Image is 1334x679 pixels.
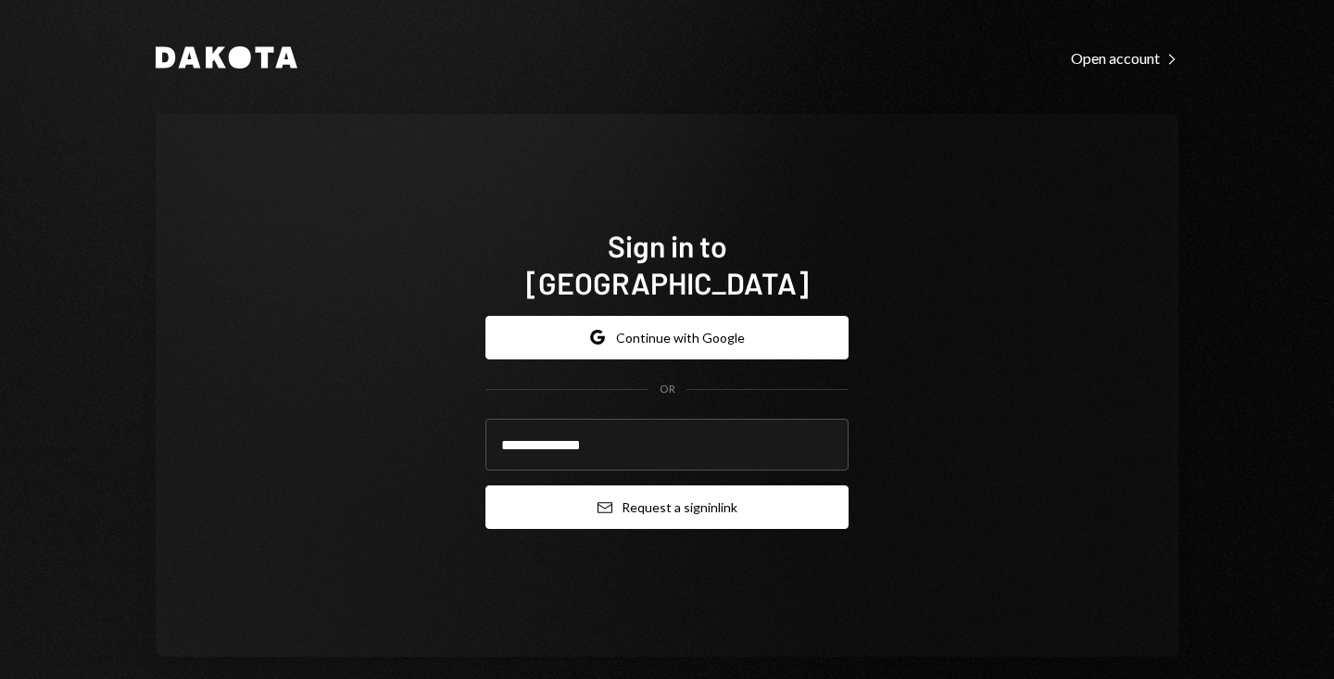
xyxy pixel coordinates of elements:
[660,382,675,397] div: OR
[485,227,849,301] h1: Sign in to [GEOGRAPHIC_DATA]
[1071,47,1178,68] a: Open account
[1071,49,1178,68] div: Open account
[485,485,849,529] button: Request a signinlink
[485,316,849,359] button: Continue with Google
